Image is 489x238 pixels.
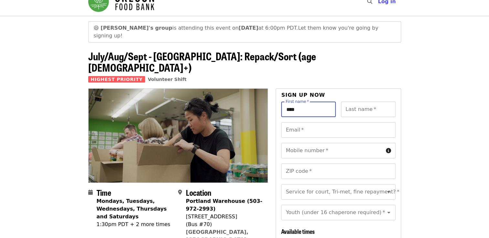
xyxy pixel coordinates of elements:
span: Time [97,187,111,198]
input: Mobile number [281,143,383,158]
input: Last name [341,102,396,117]
strong: Portland Warehouse (503-972-2993) [186,198,262,212]
i: calendar icon [88,189,93,195]
input: First name [281,102,336,117]
label: First name [286,100,309,104]
span: July/Aug/Sept - [GEOGRAPHIC_DATA]: Repack/Sort (age [DEMOGRAPHIC_DATA]+) [88,48,316,75]
i: circle-info icon [386,148,391,154]
span: Sign up now [281,92,325,98]
button: Open [384,208,393,217]
input: Email [281,122,395,138]
div: [STREET_ADDRESS] [186,213,263,221]
div: 1:30pm PDT + 2 more times [97,221,173,228]
strong: [DATE] [239,25,258,31]
span: Highest Priority [88,76,145,83]
input: ZIP code [281,164,395,179]
button: Open [384,187,393,196]
span: Available times [281,227,315,235]
span: Location [186,187,211,198]
i: map-marker-alt icon [178,189,182,195]
strong: Mondays, Tuesdays, Wednesdays, Thursdays and Saturdays [97,198,167,220]
div: (Bus #70) [186,221,263,228]
img: July/Aug/Sept - Portland: Repack/Sort (age 8+) organized by Oregon Food Bank [89,89,268,182]
a: Volunteer Shift [148,77,186,82]
strong: [PERSON_NAME]'s group [101,25,172,31]
span: grinning face emoji [94,25,99,31]
span: is attending this event on at 6:00pm PDT. [101,25,298,31]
